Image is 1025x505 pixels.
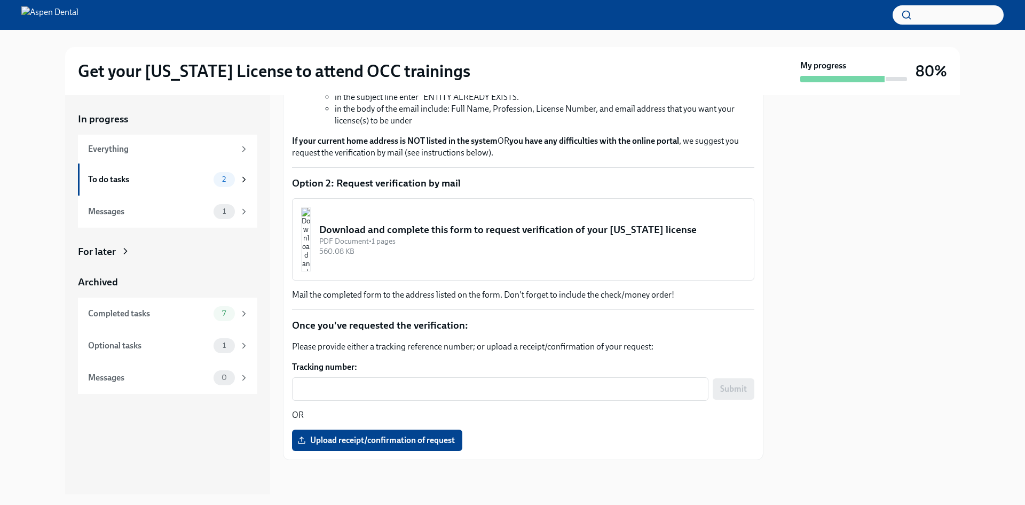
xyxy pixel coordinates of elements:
[88,308,209,320] div: Completed tasks
[21,6,78,24] img: Aspen Dental
[78,245,257,259] a: For later
[292,135,754,159] p: OR , we suggest you request the verification by mail (see instructions below).
[78,245,116,259] div: For later
[319,236,745,246] div: PDF Document • 1 pages
[78,330,257,362] a: Optional tasks1
[216,341,232,349] span: 1
[292,136,498,146] strong: If your current home address is NOT listed in the system
[916,61,947,81] h3: 80%
[319,246,745,257] div: 560.08 KB
[78,362,257,394] a: Messages0
[78,135,257,164] a: Everything
[216,309,232,317] span: 7
[299,435,455,446] span: Upload receipt/confirmation of request
[88,174,209,185] div: To do tasks
[292,409,754,421] p: OR
[78,112,257,126] a: In progress
[509,136,679,146] strong: you have any difficulties with the online portal
[88,372,209,384] div: Messages
[335,103,754,127] li: in the body of the email include: Full Name, Profession, License Number, and email address that y...
[292,176,754,190] p: Option 2: Request verification by mail
[319,223,745,237] div: Download and complete this form to request verification of your [US_STATE] license
[292,318,754,332] p: Once you've requested the verification:
[88,340,209,352] div: Optional tasks
[88,143,235,155] div: Everything
[292,361,754,373] label: Tracking number:
[292,430,462,451] label: Upload receipt/confirmation of request
[216,175,232,183] span: 2
[292,198,754,281] button: Download and complete this form to request verification of your [US_STATE] licensePDF Document•1 ...
[301,207,311,271] img: Download and complete this form to request verification of your Texas license
[78,275,257,289] a: Archived
[216,207,232,215] span: 1
[215,374,233,382] span: 0
[292,289,754,301] p: Mail the completed form to the address listed on the form. Don't forget to include the check/mone...
[78,60,470,82] h2: Get your [US_STATE] License to attend OCC trainings
[78,164,257,196] a: To do tasks2
[88,206,209,217] div: Messages
[800,60,846,72] strong: My progress
[78,196,257,228] a: Messages1
[78,298,257,330] a: Completed tasks7
[335,91,754,103] li: in the subject line enter “ENTITY ALREADY EXISTS.”
[292,341,754,353] p: Please provide either a tracking reference number; or upload a receipt/confirmation of your request:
